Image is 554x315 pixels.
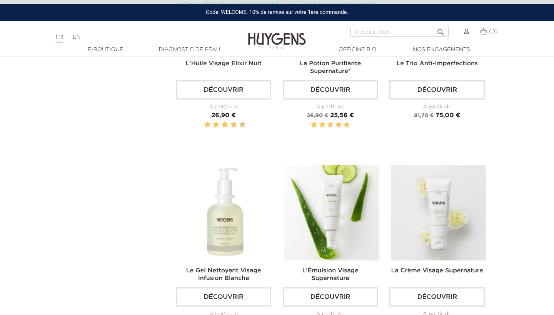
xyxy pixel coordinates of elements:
a: FR [56,35,63,43]
label: 1 [203,120,204,130]
a: Nos engagements [403,46,480,54]
label: 5 [220,120,221,130]
a: L'Huile Visage Elixir Nuit [185,61,262,67]
a: Découvrir [389,287,484,307]
label: 3 [212,120,213,130]
input: Rechercher [350,27,449,37]
span: (0) [489,29,497,34]
a: Officine Bio [319,46,396,54]
div: | [52,33,225,42]
label: 8 [232,120,236,130]
a: Découvrir [389,80,484,99]
a: EN [73,35,80,40]
label: 3 [327,120,334,130]
img: Le Gel Nettoyant Visage Infusion Blanche 250ml [178,165,273,260]
label: 10 [240,120,244,130]
a: Découvrir [176,287,271,307]
span: 26,90 € [307,113,329,118]
label: 4 [214,120,218,130]
div: À partir de [176,103,271,111]
a: Découvrir [283,80,378,99]
label: 5 [344,120,350,130]
label: 9 [238,120,239,130]
a: Diagnostic de peau [151,46,228,54]
a: Découvrir [176,80,271,99]
button:  [434,25,448,35]
span: 26,90 € [211,113,236,119]
label: 4 [335,120,342,130]
a: E-Boutique [67,46,144,54]
label: 2 [205,120,209,130]
a: Le Gel Nettoyant Visage Infusion Blanche [186,268,261,282]
a: Découvrir [283,287,378,307]
span: 81,70 € [414,113,434,118]
a: Le Trio Anti-Imperfections [396,61,478,67]
div: À partir de [389,103,484,111]
span: 75,00 € [436,113,461,119]
label: 6 [223,120,227,130]
img: La Crème Visage Supernature [391,165,486,260]
img: Huygens [248,20,306,50]
label: 2 [319,120,325,130]
img: L'Émulsion Visage Supernature [284,165,379,260]
div: À partir de [283,103,378,111]
i:  [436,25,446,35]
label: 7 [229,120,230,130]
label: 1 [311,120,317,130]
a: La Potion Purifiante Supernature* [300,61,361,75]
a: La Crème Visage Supernature [391,268,483,274]
a: L'Émulsion Visage Supernature [302,268,358,282]
span: 25,56 € [330,113,354,119]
